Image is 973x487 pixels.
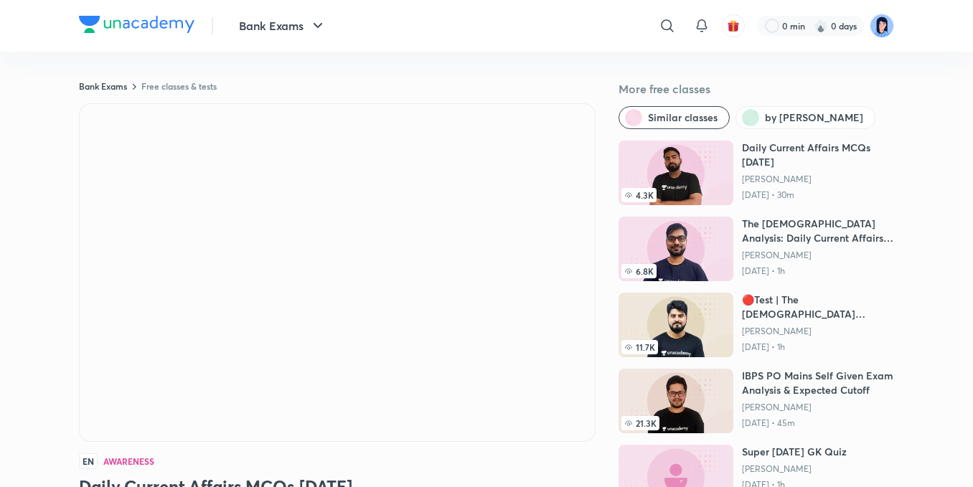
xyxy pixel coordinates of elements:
button: by Abhijeet Mishra [735,106,875,129]
button: Similar classes [619,106,730,129]
h4: Awareness [103,457,154,465]
p: [DATE] • 30m [742,189,894,201]
h6: Super [DATE] GK Quiz [742,445,847,459]
a: Bank Exams [79,80,127,92]
h6: 🔴Test | The [DEMOGRAPHIC_DATA] Editorial | 50 Questions | [DATE]🔴 [742,293,894,321]
span: EN [79,453,98,469]
img: avatar [727,19,740,32]
h6: IBPS PO Mains Self Given Exam Analysis & Expected Cutoff [742,369,894,397]
a: Free classes & tests [141,80,217,92]
button: avatar [722,14,745,37]
span: Similar classes [648,110,718,125]
p: [DATE] • 45m [742,417,894,429]
a: [PERSON_NAME] [742,174,894,185]
a: [PERSON_NAME] [742,326,894,337]
a: [PERSON_NAME] [742,402,894,413]
a: [PERSON_NAME] [742,250,894,261]
span: by Abhijeet Mishra [765,110,863,125]
button: Bank Exams [230,11,335,40]
p: [DATE] • 1h [742,265,894,277]
p: [DATE] • 1h [742,341,894,353]
h6: The [DEMOGRAPHIC_DATA] Analysis: Daily Current Affairs ([DATE]) [742,217,894,245]
span: 21.3K [621,416,659,430]
span: 6.8K [621,264,657,278]
h5: More free classes [619,80,894,98]
a: [PERSON_NAME] [742,463,847,475]
img: streak [814,19,828,33]
iframe: Class [80,104,595,441]
h6: Daily Current Affairs MCQs [DATE] [742,141,894,169]
img: Company Logo [79,16,194,33]
span: 4.3K [621,188,657,202]
img: Rajesh kumar gupta [870,14,894,38]
span: 11.7K [621,340,658,354]
a: Company Logo [79,16,194,37]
